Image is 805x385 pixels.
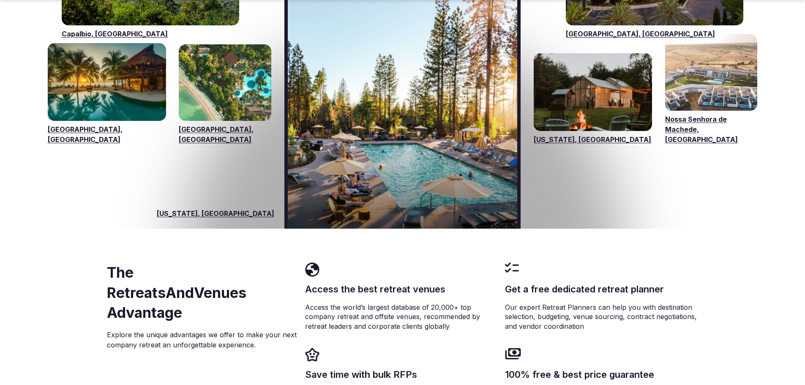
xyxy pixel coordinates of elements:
[157,208,274,218] span: [US_STATE], [GEOGRAPHIC_DATA]
[179,44,271,120] a: Visit venues for Bali, Indonesia
[505,303,698,331] p: Our expert Retreat Planners can help you with destination selection, budgeting, venue sourcing, c...
[665,114,757,145] a: Nossa Senhora de Machede, [GEOGRAPHIC_DATA]
[305,368,498,381] h3: Save time with bulk RFPs
[62,29,239,39] a: Capalbio, [GEOGRAPHIC_DATA]
[505,283,698,296] h3: Get a free dedicated retreat planner
[566,29,743,39] a: [GEOGRAPHIC_DATA], [GEOGRAPHIC_DATA]
[107,262,298,323] h2: The RetreatsAndVenues Advantage
[179,124,271,145] a: [GEOGRAPHIC_DATA], [GEOGRAPHIC_DATA]
[665,34,757,110] a: Visit venues for Nossa Senhora de Machede, Portugal
[534,134,652,145] a: [US_STATE], [GEOGRAPHIC_DATA]
[505,368,698,381] h3: 100% free & best price guarantee
[107,330,298,350] p: Explore the unique advantages we offer to make your next company retreat an unforgettable experie...
[534,53,652,131] a: Visit venues for New York, USA
[305,283,498,296] h3: Access the best retreat venues
[48,124,166,145] a: [GEOGRAPHIC_DATA], [GEOGRAPHIC_DATA]
[305,303,498,331] p: Access the world’s largest database of 20,000+ top company retreat and offsite venues, recommende...
[48,43,166,120] a: Visit venues for Riviera Maya, Mexico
